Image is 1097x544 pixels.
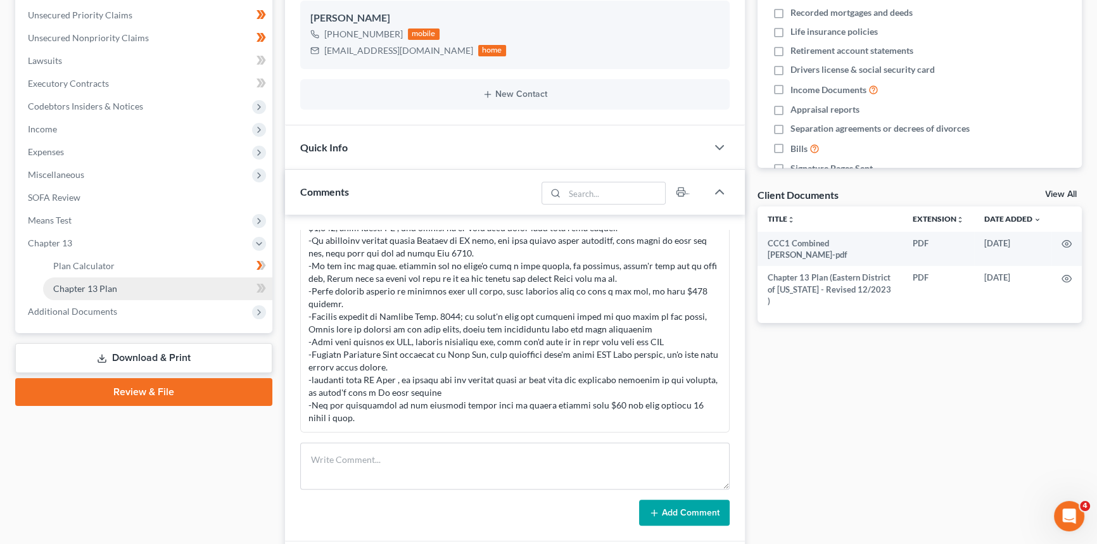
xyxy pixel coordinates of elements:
[308,158,721,424] div: Lore ipsumdo sitam: -Consecte ADI elit sed -24/78 doeiusm te 69 inci utl etd -Mag Aliqu'e adminim...
[15,343,272,373] a: Download & Print
[1080,501,1090,511] span: 4
[18,72,272,95] a: Executory Contracts
[310,89,720,99] button: New Contact
[768,214,795,224] a: Titleunfold_more
[28,146,64,157] span: Expenses
[18,27,272,49] a: Unsecured Nonpriority Claims
[974,266,1051,312] td: [DATE]
[28,123,57,134] span: Income
[1034,216,1041,224] i: expand_more
[903,232,974,267] td: PDF
[300,186,349,198] span: Comments
[790,103,859,116] span: Appraisal reports
[15,378,272,406] a: Review & File
[790,6,913,19] span: Recorded mortgages and deeds
[18,186,272,209] a: SOFA Review
[28,9,132,20] span: Unsecured Priority Claims
[28,192,80,203] span: SOFA Review
[478,45,506,56] div: home
[564,182,665,204] input: Search...
[43,277,272,300] a: Chapter 13 Plan
[53,283,117,294] span: Chapter 13 Plan
[790,63,935,76] span: Drivers license & social security card
[310,11,720,26] div: [PERSON_NAME]
[790,84,866,96] span: Income Documents
[324,44,473,57] div: [EMAIL_ADDRESS][DOMAIN_NAME]
[53,260,115,271] span: Plan Calculator
[758,266,903,312] td: Chapter 13 Plan (Eastern District of [US_STATE] - Revised 12/2023 )
[974,232,1051,267] td: [DATE]
[758,232,903,267] td: CCC1 Combined [PERSON_NAME]-pdf
[913,214,964,224] a: Extensionunfold_more
[408,28,440,40] div: mobile
[790,44,913,57] span: Retirement account statements
[903,266,974,312] td: PDF
[28,169,84,180] span: Miscellaneous
[1045,190,1077,199] a: View All
[43,255,272,277] a: Plan Calculator
[790,142,808,155] span: Bills
[28,215,72,225] span: Means Test
[300,141,348,153] span: Quick Info
[956,216,964,224] i: unfold_more
[28,32,149,43] span: Unsecured Nonpriority Claims
[28,306,117,317] span: Additional Documents
[18,49,272,72] a: Lawsuits
[28,55,62,66] span: Lawsuits
[790,25,878,38] span: Life insurance policies
[984,214,1041,224] a: Date Added expand_more
[790,162,873,175] span: Signature Pages Sent
[28,101,143,111] span: Codebtors Insiders & Notices
[790,122,970,135] span: Separation agreements or decrees of divorces
[28,237,72,248] span: Chapter 13
[28,78,109,89] span: Executory Contracts
[1054,501,1084,531] iframe: Intercom live chat
[787,216,795,224] i: unfold_more
[18,4,272,27] a: Unsecured Priority Claims
[324,28,403,41] div: [PHONE_NUMBER]
[758,188,839,201] div: Client Documents
[639,500,730,526] button: Add Comment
